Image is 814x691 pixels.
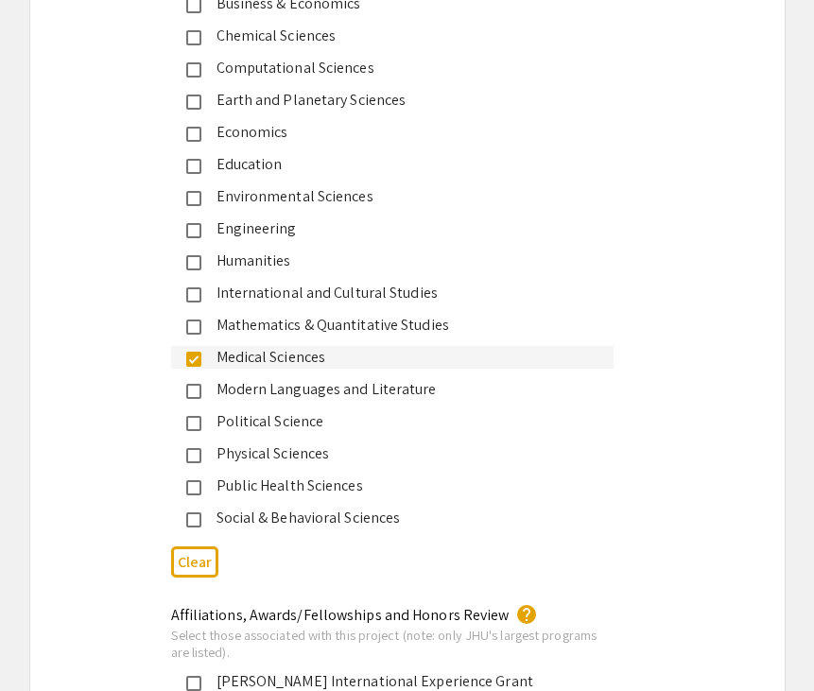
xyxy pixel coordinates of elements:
[201,250,598,272] div: Humanities
[201,410,598,433] div: Political Science
[14,606,80,677] iframe: Chat
[201,89,598,112] div: Earth and Planetary Sciences
[201,185,598,208] div: Environmental Sciences
[201,475,598,497] div: Public Health Sciences
[201,378,598,401] div: Modern Languages and Literature
[171,605,510,625] mat-label: Affiliations, Awards/Fellowships and Honors Review
[201,217,598,240] div: Engineering
[515,603,538,626] mat-icon: help
[201,346,598,369] div: Medical Sciences
[201,282,598,304] div: International and Cultural Studies
[201,442,598,465] div: Physical Sciences
[201,57,598,79] div: Computational Sciences
[171,546,218,578] button: Clear
[201,25,598,47] div: Chemical Sciences
[171,627,614,660] div: Select those associated with this project (note: only JHU's largest programs are listed).
[201,314,598,337] div: Mathematics & Quantitative Studies
[201,507,598,529] div: Social & Behavioral Sciences
[201,121,598,144] div: Economics
[201,153,598,176] div: Education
